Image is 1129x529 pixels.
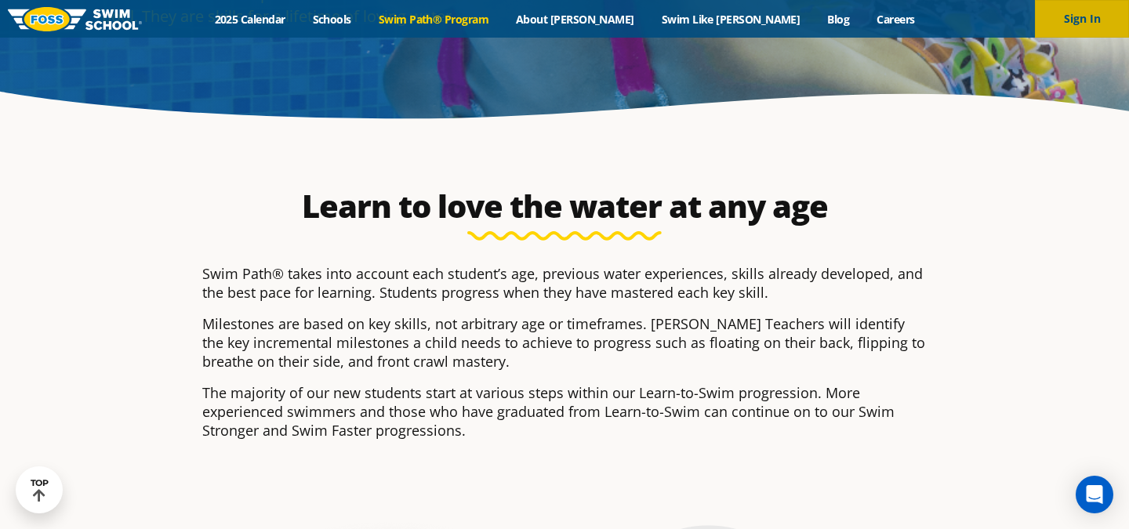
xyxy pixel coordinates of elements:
a: Careers [863,12,928,27]
a: About [PERSON_NAME] [503,12,648,27]
div: TOP [31,478,49,502]
h2: Learn to love the water at any age [194,187,935,225]
a: Swim Like [PERSON_NAME] [648,12,814,27]
a: Blog [814,12,863,27]
p: Swim Path® takes into account each student’s age, previous water experiences, skills already deve... [202,264,927,302]
img: FOSS Swim School Logo [8,7,142,31]
p: The majority of our new students start at various steps within our Learn-to-Swim progression. Mor... [202,383,927,440]
a: 2025 Calendar [201,12,299,27]
a: Swim Path® Program [365,12,502,27]
div: Open Intercom Messenger [1076,476,1113,513]
p: Milestones are based on key skills, not arbitrary age or timeframes. [PERSON_NAME] Teachers will ... [202,314,927,371]
a: Schools [299,12,365,27]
